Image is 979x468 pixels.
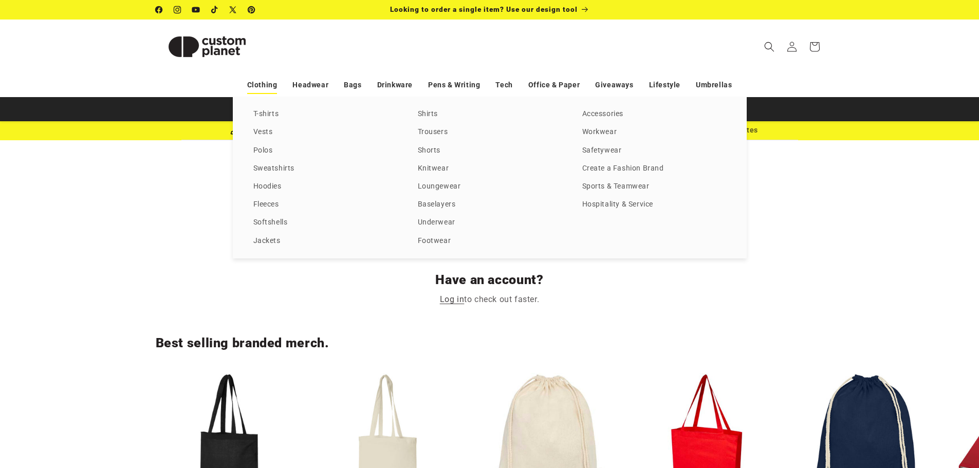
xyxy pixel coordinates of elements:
a: Workwear [582,125,726,139]
a: Headwear [292,76,328,94]
a: Hospitality & Service [582,198,726,212]
a: Sports & Teamwear [582,180,726,194]
h2: Have an account? [156,272,824,288]
a: Giveaways [595,76,633,94]
a: Office & Paper [528,76,580,94]
img: Custom Planet [156,24,258,70]
a: Drinkware [377,76,413,94]
a: Hoodies [253,180,397,194]
a: Umbrellas [696,76,732,94]
a: Pens & Writing [428,76,480,94]
a: Underwear [418,216,562,230]
h2: Best selling branded merch. [156,335,824,351]
a: Knitwear [418,162,562,176]
a: Polos [253,144,397,158]
a: Loungewear [418,180,562,194]
a: Create a Fashion Brand [582,162,726,176]
a: Fleeces [253,198,397,212]
a: Jackets [253,234,397,248]
span: Looking to order a single item? Use our design tool [390,5,578,13]
a: Footwear [418,234,562,248]
a: Lifestyle [649,76,680,94]
iframe: Chat Widget [928,419,979,468]
a: Custom Planet [152,20,262,73]
a: Clothing [247,76,278,94]
a: Safetywear [582,144,726,158]
p: to check out faster. [156,292,824,307]
a: T-shirts [253,107,397,121]
a: Sweatshirts [253,162,397,176]
a: Log in [440,292,465,307]
a: Accessories [582,107,726,121]
a: Bags [344,76,361,94]
a: Baselayers [418,198,562,212]
a: Shirts [418,107,562,121]
a: Vests [253,125,397,139]
a: Trousers [418,125,562,139]
a: Softshells [253,216,397,230]
a: Tech [495,76,512,94]
a: Shorts [418,144,562,158]
summary: Search [758,35,781,58]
